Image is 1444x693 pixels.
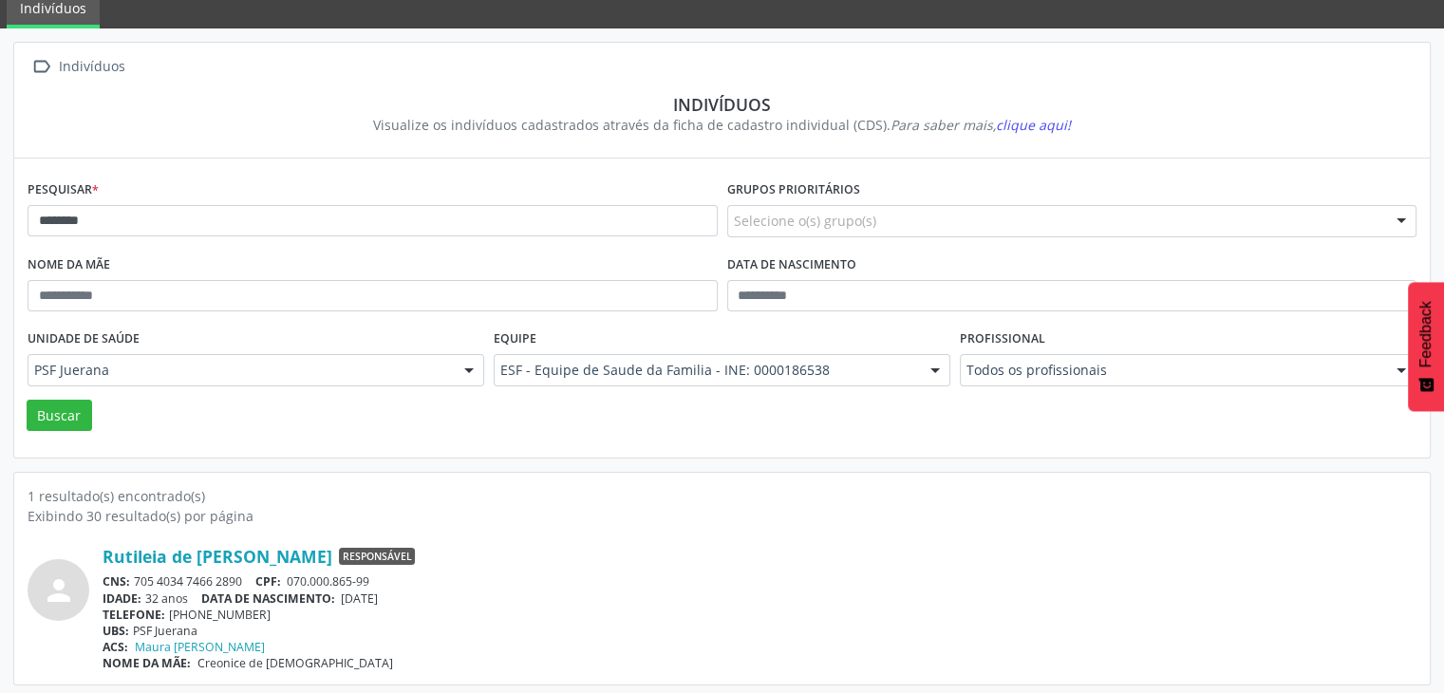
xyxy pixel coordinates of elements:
[727,251,856,280] label: Data de nascimento
[960,325,1045,354] label: Profissional
[103,623,129,639] span: UBS:
[103,590,141,607] span: IDADE:
[103,607,165,623] span: TELEFONE:
[135,639,265,655] a: Maura [PERSON_NAME]
[1417,301,1435,367] span: Feedback
[28,53,128,81] a:  Indivíduos
[55,53,128,81] div: Indivíduos
[966,361,1378,380] span: Todos os profissionais
[103,623,1416,639] div: PSF Juerana
[996,116,1071,134] span: clique aqui!
[103,573,130,590] span: CNS:
[41,94,1403,115] div: Indivíduos
[1408,282,1444,411] button: Feedback - Mostrar pesquisa
[494,325,536,354] label: Equipe
[103,546,332,567] a: Rutileia de [PERSON_NAME]
[28,53,55,81] i: 
[287,573,369,590] span: 070.000.865-99
[28,486,1416,506] div: 1 resultado(s) encontrado(s)
[201,590,335,607] span: DATA DE NASCIMENTO:
[41,115,1403,135] div: Visualize os indivíduos cadastrados através da ficha de cadastro individual (CDS).
[103,590,1416,607] div: 32 anos
[891,116,1071,134] i: Para saber mais,
[27,400,92,432] button: Buscar
[28,506,1416,526] div: Exibindo 30 resultado(s) por página
[727,176,860,205] label: Grupos prioritários
[255,573,281,590] span: CPF:
[339,548,415,565] span: Responsável
[734,211,876,231] span: Selecione o(s) grupo(s)
[103,573,1416,590] div: 705 4034 7466 2890
[500,361,911,380] span: ESF - Equipe de Saude da Familia - INE: 0000186538
[42,573,76,608] i: person
[28,176,99,205] label: Pesquisar
[34,361,445,380] span: PSF Juerana
[341,590,378,607] span: [DATE]
[28,325,140,354] label: Unidade de saúde
[103,639,128,655] span: ACS:
[103,655,191,671] span: NOME DA MÃE:
[103,607,1416,623] div: [PHONE_NUMBER]
[197,655,393,671] span: Creonice de [DEMOGRAPHIC_DATA]
[28,251,110,280] label: Nome da mãe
